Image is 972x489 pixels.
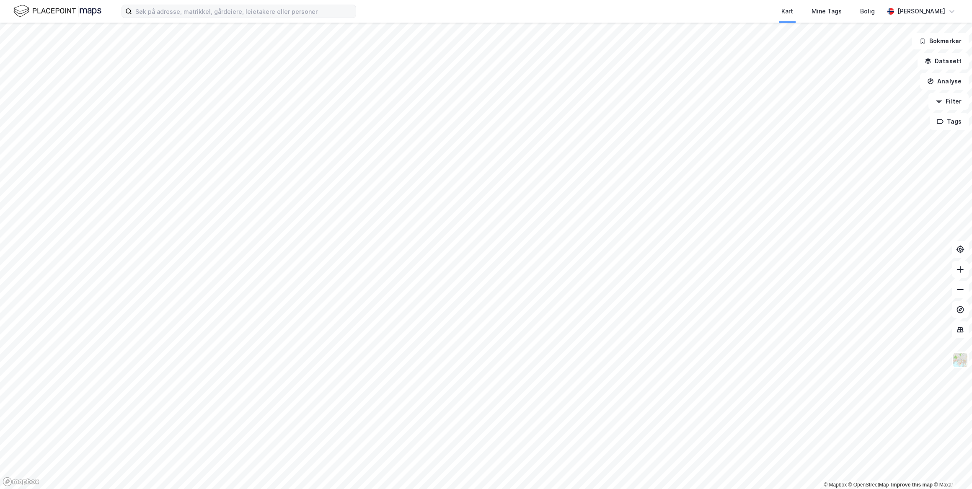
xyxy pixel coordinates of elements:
a: Mapbox homepage [3,477,39,486]
a: OpenStreetMap [848,482,889,488]
button: Analyse [920,73,969,90]
button: Datasett [918,53,969,70]
div: Kontrollprogram for chat [930,449,972,489]
div: Kart [781,6,793,16]
iframe: Chat Widget [930,449,972,489]
button: Bokmerker [912,33,969,49]
button: Filter [928,93,969,110]
div: [PERSON_NAME] [897,6,945,16]
button: Tags [930,113,969,130]
div: Bolig [860,6,875,16]
img: logo.f888ab2527a4732fd821a326f86c7f29.svg [13,4,101,18]
img: Z [952,352,968,368]
a: Improve this map [891,482,933,488]
div: Mine Tags [812,6,842,16]
input: Søk på adresse, matrikkel, gårdeiere, leietakere eller personer [132,5,356,18]
a: Mapbox [824,482,847,488]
